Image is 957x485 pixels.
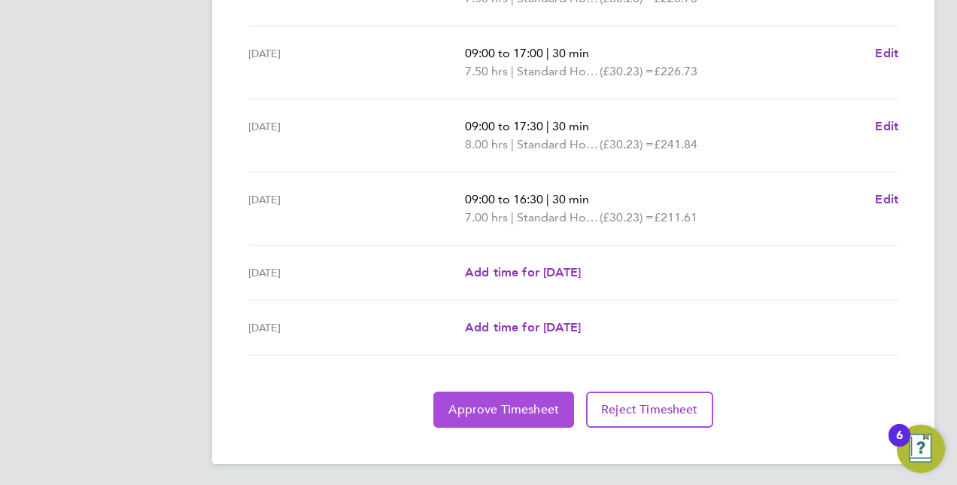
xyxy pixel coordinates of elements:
[465,64,508,78] span: 7.50 hrs
[511,64,514,78] span: |
[433,392,574,428] button: Approve Timesheet
[517,209,600,227] span: Standard Hourly
[465,46,543,60] span: 09:00 to 17:00
[248,191,465,227] div: [DATE]
[875,119,898,133] span: Edit
[600,137,654,151] span: (£30.23) =
[875,192,898,206] span: Edit
[465,265,581,279] span: Add time for [DATE]
[875,117,898,136] a: Edit
[875,191,898,209] a: Edit
[875,44,898,63] a: Edit
[586,392,713,428] button: Reject Timesheet
[248,117,465,154] div: [DATE]
[511,210,514,224] span: |
[552,46,589,60] span: 30 min
[600,210,654,224] span: (£30.23) =
[875,46,898,60] span: Edit
[465,119,543,133] span: 09:00 to 17:30
[896,435,903,455] div: 6
[517,63,600,81] span: Standard Hourly
[511,137,514,151] span: |
[897,425,945,473] button: Open Resource Center, 6 new notifications
[546,119,549,133] span: |
[654,137,697,151] span: £241.84
[552,119,589,133] span: 30 min
[517,136,600,154] span: Standard Hourly
[465,137,508,151] span: 8.00 hrs
[465,210,508,224] span: 7.00 hrs
[248,319,465,337] div: [DATE]
[654,64,697,78] span: £226.73
[601,402,698,417] span: Reject Timesheet
[465,320,581,334] span: Add time for [DATE]
[448,402,559,417] span: Approve Timesheet
[465,264,581,282] a: Add time for [DATE]
[600,64,654,78] span: (£30.23) =
[465,319,581,337] a: Add time for [DATE]
[248,264,465,282] div: [DATE]
[654,210,697,224] span: £211.61
[248,44,465,81] div: [DATE]
[546,46,549,60] span: |
[552,192,589,206] span: 30 min
[465,192,543,206] span: 09:00 to 16:30
[546,192,549,206] span: |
